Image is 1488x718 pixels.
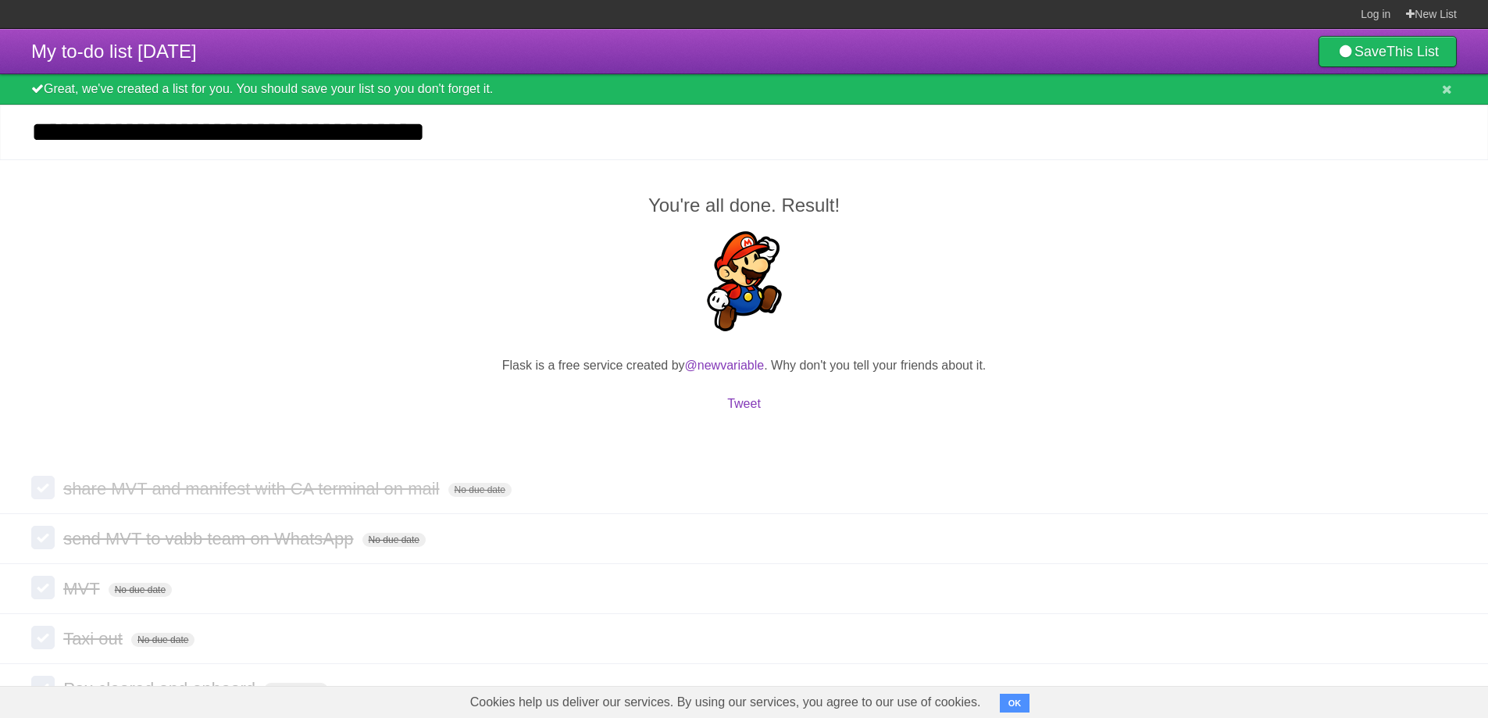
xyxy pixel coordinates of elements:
a: Tweet [727,397,761,410]
a: @newvariable [685,359,765,372]
span: Cookies help us deliver our services. By using our services, you agree to our use of cookies. [455,687,997,718]
span: No due date [109,583,172,597]
span: send MVT to vabb team on WhatsApp [63,529,357,548]
b: This List [1386,44,1439,59]
span: No due date [448,483,512,497]
label: Done [31,676,55,699]
label: Done [31,576,55,599]
span: Taxi out [63,629,127,648]
span: No due date [362,533,426,547]
span: share MVT and manifest with CA terminal on mail [63,479,443,498]
label: Done [31,476,55,499]
label: Done [31,526,55,549]
span: My to-do list [DATE] [31,41,197,62]
span: MVT [63,579,103,598]
a: SaveThis List [1319,36,1457,67]
span: No due date [264,683,327,697]
button: OK [1000,694,1030,713]
label: Done [31,626,55,649]
img: Super Mario [694,231,794,331]
span: No due date [131,633,194,647]
span: Pax cleared and onboard [63,679,259,698]
h2: You're all done. Result! [31,191,1457,220]
p: Flask is a free service created by . Why don't you tell your friends about it. [31,356,1457,375]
